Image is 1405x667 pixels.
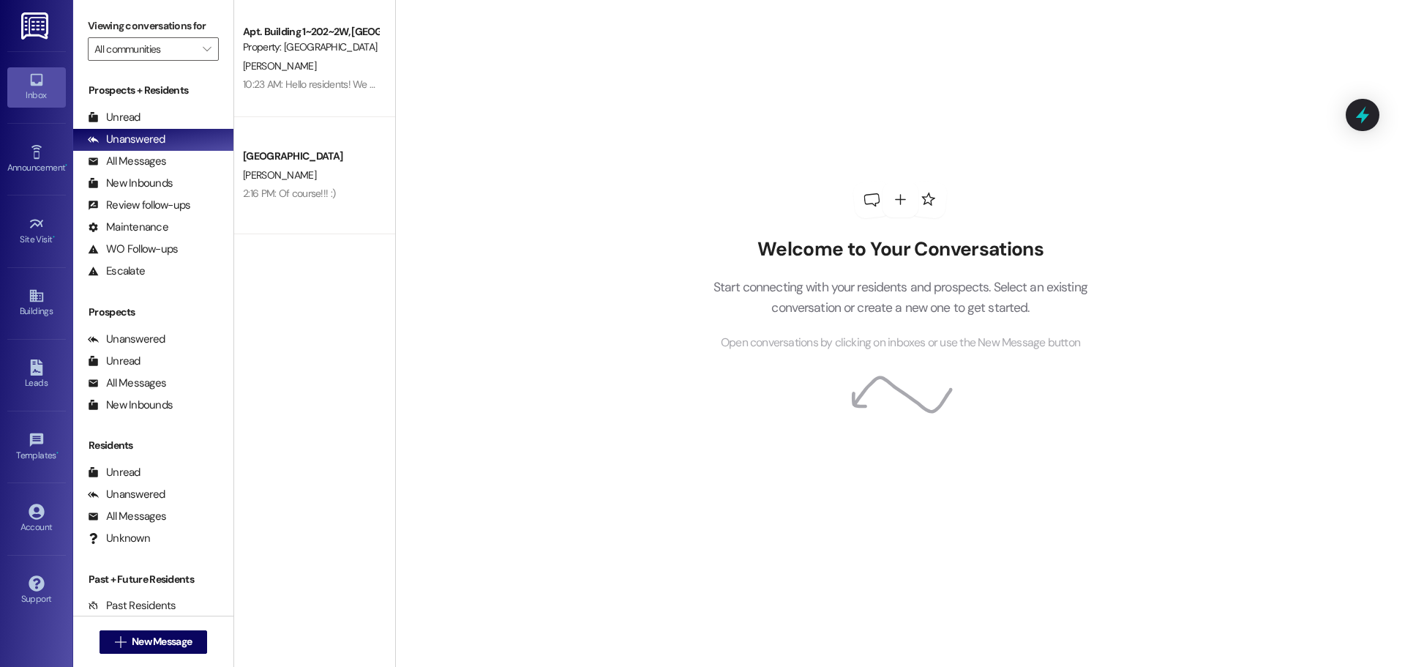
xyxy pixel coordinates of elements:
a: Buildings [7,283,66,323]
div: Review follow-ups [88,198,190,213]
div: Unanswered [88,487,165,502]
i:  [115,636,126,648]
a: Support [7,571,66,611]
label: Viewing conversations for [88,15,219,37]
input: All communities [94,37,195,61]
div: Past Residents [88,598,176,614]
div: Maintenance [88,220,168,235]
span: New Message [132,634,192,649]
span: • [56,448,59,458]
div: New Inbounds [88,398,173,413]
div: Residents [73,438,233,453]
span: • [65,160,67,171]
i:  [203,43,211,55]
a: Inbox [7,67,66,107]
div: [GEOGRAPHIC_DATA] [243,149,378,164]
div: WO Follow-ups [88,242,178,257]
p: Start connecting with your residents and prospects. Select an existing conversation or create a n... [691,277,1109,318]
div: Unread [88,110,140,125]
img: ResiDesk Logo [21,12,51,40]
button: New Message [100,630,208,654]
div: All Messages [88,509,166,524]
div: Unanswered [88,332,165,347]
span: Open conversations by clicking on inboxes or use the New Message button [721,334,1080,352]
div: Unknown [88,531,150,546]
div: Prospects [73,305,233,320]
div: Property: [GEOGRAPHIC_DATA] [243,40,378,55]
a: Leads [7,355,66,395]
div: All Messages [88,154,166,169]
a: Account [7,499,66,539]
span: [PERSON_NAME] [243,59,316,72]
span: [PERSON_NAME] [243,168,316,182]
a: Site Visit • [7,212,66,251]
div: New Inbounds [88,176,173,191]
div: Unanswered [88,132,165,147]
div: 2:16 PM: Of course!!! :) [243,187,335,200]
div: Unread [88,465,140,480]
h2: Welcome to Your Conversations [691,238,1109,261]
div: Past + Future Residents [73,572,233,587]
div: Escalate [88,264,145,279]
div: Apt. Building 1~202~2W, [GEOGRAPHIC_DATA] [243,24,378,40]
div: Unread [88,354,140,369]
div: All Messages [88,376,166,391]
div: Prospects + Residents [73,83,233,98]
span: • [53,232,55,242]
a: Templates • [7,428,66,467]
